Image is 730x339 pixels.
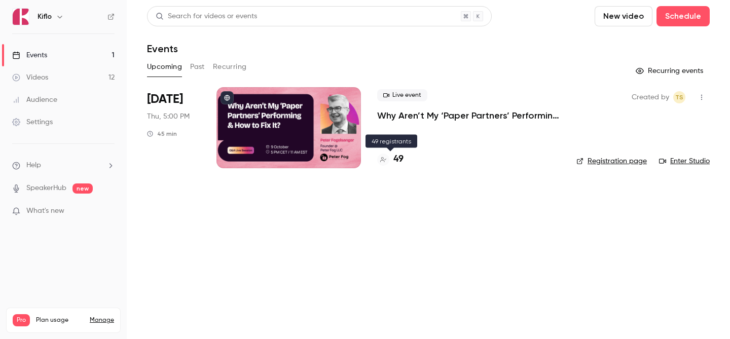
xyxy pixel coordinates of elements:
[90,316,114,324] a: Manage
[190,59,205,75] button: Past
[147,130,177,138] div: 45 min
[12,95,57,105] div: Audience
[156,11,257,22] div: Search for videos or events
[12,50,47,60] div: Events
[147,59,182,75] button: Upcoming
[12,117,53,127] div: Settings
[595,6,652,26] button: New video
[377,89,427,101] span: Live event
[38,12,52,22] h6: Kiflo
[377,109,560,122] a: Why Aren’t My ‘Paper Partners’ Performing & How to Fix It?
[147,87,200,168] div: Oct 9 Thu, 5:00 PM (Europe/Rome)
[673,91,685,103] span: Tomica Stojanovikj
[26,160,41,171] span: Help
[12,160,115,171] li: help-dropdown-opener
[656,6,710,26] button: Schedule
[631,63,710,79] button: Recurring events
[632,91,669,103] span: Created by
[377,153,404,166] a: 49
[213,59,247,75] button: Recurring
[393,153,404,166] h4: 49
[36,316,84,324] span: Plan usage
[13,314,30,326] span: Pro
[675,91,683,103] span: TS
[72,183,93,194] span: new
[147,43,178,55] h1: Events
[26,206,64,216] span: What's new
[147,111,190,122] span: Thu, 5:00 PM
[147,91,183,107] span: [DATE]
[12,72,48,83] div: Videos
[576,156,647,166] a: Registration page
[102,207,115,216] iframe: Noticeable Trigger
[26,183,66,194] a: SpeakerHub
[659,156,710,166] a: Enter Studio
[13,9,29,25] img: Kiflo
